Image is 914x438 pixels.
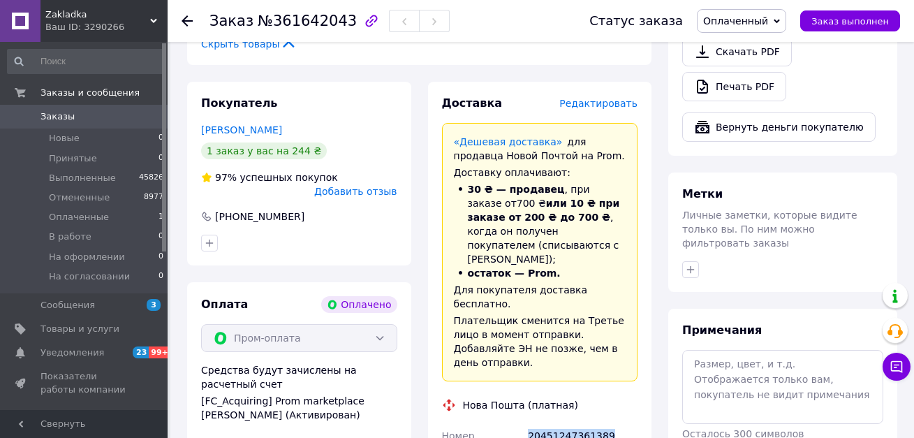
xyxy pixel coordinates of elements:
span: Заказы и сообщения [40,87,140,99]
span: Выполненные [49,172,116,184]
span: Отмененные [49,191,110,204]
div: успешных покупок [201,170,338,184]
span: Заказ [209,13,253,29]
span: Редактировать [559,98,637,109]
span: Добавить отзыв [314,186,397,197]
span: Заказ выполнен [811,16,889,27]
span: 3 [147,299,161,311]
div: 1 заказ у вас на 244 ₴ [201,143,327,159]
span: В работе [49,231,91,243]
a: Печать PDF [682,72,786,101]
span: 0 [159,231,163,243]
span: 8977 [144,191,163,204]
span: Метки [682,187,723,200]
div: Плательщик сменится на Третье лицо в момент отправки. Добавляйте ЭН не позже, чем в день отправки. [454,314,626,370]
span: Примечания [682,323,762,337]
div: [FC_Acquiring] Prom marketplace [PERSON_NAME] (Активирован) [201,394,397,422]
span: 45826 [139,172,163,184]
span: 0 [159,152,163,165]
div: Нова Пошта (платная) [459,398,582,412]
li: , при заказе от 700 ₴ , когда он получен покупателем (списываются с [PERSON_NAME]); [454,182,626,266]
a: [PERSON_NAME] [201,124,282,136]
span: На согласовании [49,270,130,283]
span: 99+ [149,346,172,358]
a: «Дешевая доставка» [454,136,563,147]
span: Сообщения [40,299,95,312]
span: №361642043 [258,13,357,29]
span: 23 [133,346,149,358]
div: Ваш ID: 3290266 [45,21,168,34]
span: Уведомления [40,346,104,359]
span: Личные заметки, которые видите только вы. По ним можно фильтровать заказы [682,210,857,249]
a: Скачать PDF [682,37,792,66]
span: Доставка [442,96,503,110]
span: Товары и услуги [40,323,119,335]
span: Zakladka [45,8,150,21]
input: Поиск [7,49,165,74]
span: Оплаченные [49,211,109,224]
span: 0 [159,132,163,145]
div: [PHONE_NUMBER] [214,210,306,224]
div: Оплачено [321,296,397,313]
div: Статус заказа [589,14,683,28]
div: для продавца Новой Почтой на Prom. [454,135,626,163]
span: остаток — Prom. [468,268,561,279]
div: Средства будут зачислены на расчетный счет [201,363,397,422]
span: Скрыть товары [201,37,297,51]
button: Чат с покупателем [883,353,911,381]
span: Новые [49,132,80,145]
span: 1 [159,211,163,224]
button: Вернуть деньги покупателю [682,112,876,142]
span: Принятые [49,152,97,165]
span: На оформлении [49,251,125,263]
span: Показатели работы компании [40,370,129,395]
span: 30 ₴ — продавец [468,184,565,195]
span: Оплаченный [703,15,768,27]
div: Вернуться назад [182,14,193,28]
span: Покупатель [201,96,277,110]
span: 0 [159,270,163,283]
span: 0 [159,251,163,263]
span: Панель управления [40,407,129,432]
span: 97% [215,172,237,183]
button: Заказ выполнен [800,10,900,31]
div: Для покупателя доставка бесплатно. [454,283,626,311]
span: Оплата [201,298,248,311]
span: Заказы [40,110,75,123]
div: Доставку оплачивают: [454,166,626,180]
